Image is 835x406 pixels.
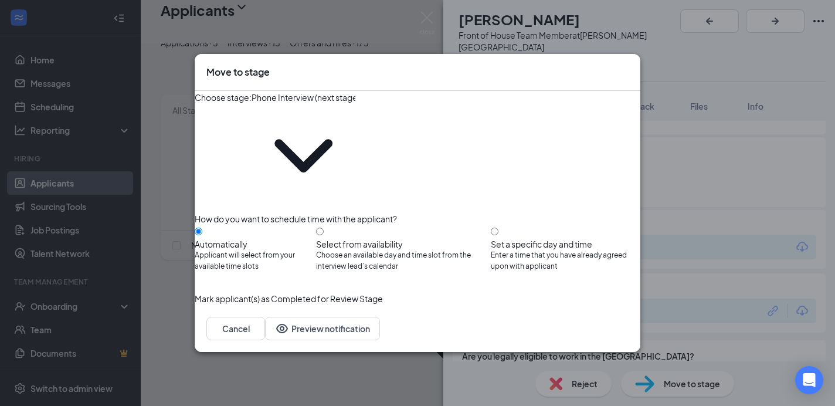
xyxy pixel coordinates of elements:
div: Automatically [195,238,316,250]
div: Open Intercom Messenger [795,366,823,394]
svg: Eye [275,322,289,336]
h3: Move to stage [206,66,270,79]
span: Mark applicant(s) as Completed for Review Stage [195,292,383,305]
span: Choose an available day and time slot from the interview lead’s calendar [316,250,491,272]
button: Preview notificationEye [265,317,380,340]
span: Choose stage : [195,91,252,208]
button: Cancel [206,317,265,340]
svg: ChevronDown [252,104,355,208]
span: Applicant will select from your available time slots [195,250,316,272]
div: Set a specific day and time [491,238,640,250]
div: Select from availability [316,238,491,250]
span: Enter a time that you have already agreed upon with applicant [491,250,640,272]
div: How do you want to schedule time with the applicant? [195,212,640,225]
